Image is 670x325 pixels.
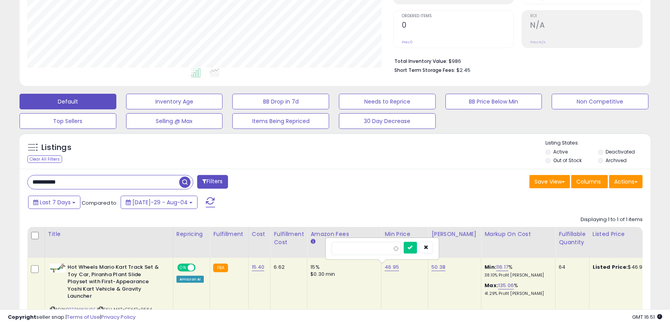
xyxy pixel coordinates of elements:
img: 31GXXdChkeL._SL40_.jpg [50,264,66,273]
a: 50.38 [431,263,445,271]
span: | SKU: MAT-GFY47-9564 [97,306,152,312]
div: Clear All Filters [27,155,62,163]
button: BB Drop in 7d [232,94,329,109]
span: ROI [530,14,642,18]
div: 6.62 [274,264,301,271]
button: Selling @ Max [126,113,223,129]
span: ON [178,264,188,271]
button: Inventory Age [126,94,223,109]
div: Min Price [385,230,425,238]
h5: Listings [41,142,71,153]
p: 38.10% Profit [PERSON_NAME] [485,273,549,278]
th: The percentage added to the cost of goods (COGS) that forms the calculator for Min & Max prices. [481,227,556,258]
div: Fulfillable Quantity [559,230,586,246]
span: Ordered Items [402,14,514,18]
button: [DATE]-29 - Aug-04 [121,196,198,209]
label: Archived [606,157,627,164]
b: Short Term Storage Fees: [394,67,455,73]
button: Default [20,94,116,109]
span: $2.45 [456,66,470,74]
small: FBA [213,264,228,272]
a: 15.40 [252,263,265,271]
small: Amazon Fees. [310,238,315,245]
span: Compared to: [82,199,118,207]
label: Out of Stock [553,157,582,164]
span: Last 7 Days [40,198,71,206]
div: Fulfillment Cost [274,230,304,246]
li: $986 [394,56,637,65]
h2: N/A [530,21,642,31]
div: Title [48,230,170,238]
strong: Copyright [8,313,36,321]
div: Cost [252,230,267,238]
b: Hot Wheels Mario Kart Track Set & Toy Car, Piranha Plant Slide Playset with First-Appearance Yosh... [68,264,162,302]
button: Items Being Repriced [232,113,329,129]
label: Deactivated [606,148,635,155]
b: Total Inventory Value: [394,58,447,64]
button: Actions [609,175,643,188]
div: % [485,282,549,296]
div: [PERSON_NAME] [431,230,478,238]
button: Filters [197,175,228,189]
div: 64 [559,264,583,271]
div: Displaying 1 to 1 of 1 items [581,216,643,223]
div: seller snap | | [8,314,135,321]
a: 135.06 [498,282,514,289]
p: Listing States: [545,139,650,147]
button: 30 Day Decrease [339,113,436,129]
a: B07RNW3HRF [66,306,96,313]
a: 46.95 [385,263,399,271]
div: $46.95 [593,264,658,271]
button: BB Price Below Min [445,94,542,109]
div: Amazon AI [176,276,204,283]
small: Prev: N/A [530,40,545,45]
button: Top Sellers [20,113,116,129]
button: Save View [529,175,570,188]
div: Repricing [176,230,207,238]
button: Last 7 Days [28,196,80,209]
span: 2025-08-12 16:51 GMT [632,313,662,321]
b: Max: [485,282,498,289]
div: $0.30 min [310,271,375,278]
span: OFF [194,264,207,271]
div: 15% [310,264,375,271]
a: Privacy Policy [101,313,135,321]
p: 41.29% Profit [PERSON_NAME] [485,291,549,296]
button: Non Competitive [552,94,649,109]
label: Active [553,148,568,155]
small: Prev: 0 [402,40,413,45]
button: Columns [571,175,608,188]
div: % [485,264,549,278]
div: Fulfillment [213,230,245,238]
div: Amazon Fees [310,230,378,238]
a: 116.17 [496,263,508,271]
span: Columns [576,178,601,186]
h2: 0 [402,21,514,31]
b: Listed Price: [593,263,628,271]
span: [DATE]-29 - Aug-04 [132,198,188,206]
div: Markup on Cost [485,230,552,238]
button: Needs to Reprice [339,94,436,109]
b: Min: [485,263,496,271]
a: Terms of Use [67,313,100,321]
div: Listed Price [593,230,660,238]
